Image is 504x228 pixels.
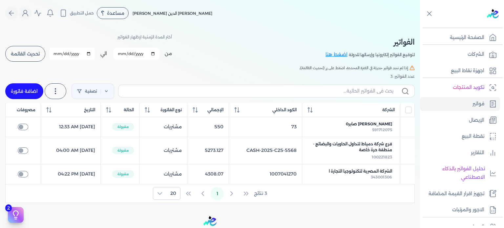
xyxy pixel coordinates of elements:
p: اجهزة نقاط البيع [451,67,484,75]
p: تكويد المنتجات [453,83,484,92]
span: 343001306 [371,175,392,179]
span: 3 نتائج [254,190,267,197]
span: الشركة المصرية لتكنولوجيا التجارة ا [329,168,392,174]
p: الصفحة الرئيسية [450,33,484,42]
p: لتوقيع الفواتير إلكترونيا وإرسالها للدولة [349,51,415,59]
span: مصروفات [17,107,35,113]
a: الصفحة الرئيسية [420,31,500,45]
span: 2 [5,204,12,212]
span: إذا لم تجد فواتير حديثة في الفترة المحددة، اضغط على زر (تحديث القائمة). [299,65,408,71]
p: الإيصال [469,116,484,125]
span: الحالة [124,107,134,113]
a: تكويد المنتجات [420,81,500,94]
p: تجهيز اقرار القيمة المضافة [429,190,484,198]
span: [PERSON_NAME] الدين [PERSON_NAME] [133,11,212,16]
div: عدد الفواتير: 3 [5,73,415,79]
a: تحليل الفواتير بالذكاء الاصطناعي [420,162,500,184]
button: حمل التطبيق [58,8,95,19]
span: Rows per page [166,187,180,199]
label: من [165,50,172,57]
img: logo [203,216,217,226]
span: الشركة [382,107,395,113]
a: فواتير [420,97,500,111]
a: تجهيز اقرار القيمة المضافة [420,187,500,201]
span: 100221823 [372,155,392,159]
a: تصفية [72,83,114,99]
a: اضافة فاتورة [5,83,43,99]
a: الاجور والمرتبات [420,203,500,217]
span: حمل التطبيق [70,10,94,16]
input: بحث في الفواتير الحالية... [124,88,393,94]
span: التاريخ [84,107,95,113]
p: نقطة البيع [462,132,484,141]
span: نوع الفاتورة [160,107,182,113]
span: الكود الداخلي [272,107,297,113]
span: تحديث القائمة [11,52,40,56]
span: الإجمالي [207,107,223,113]
h2: الفواتير [325,36,415,48]
span: مساعدة [107,11,124,15]
label: الي [100,50,107,57]
a: الشركات [420,48,500,61]
span: 591712075 [372,127,392,132]
p: فواتير [472,100,484,108]
a: نقطة البيع [420,130,500,143]
span: [PERSON_NAME] صابر0 [346,121,392,127]
div: مساعدة [97,7,129,19]
p: الشركات [468,50,484,59]
a: الإيصال [420,114,500,127]
a: التقارير [420,146,500,160]
p: تحليل الفواتير بالذكاء الاصطناعي [423,165,485,181]
a: اجهزة نقاط البيع [420,64,500,78]
span: فرع شركة دمياط لتداول الحاويات والبضائع - منطقة حرة خاصة [310,141,392,153]
button: 2 [8,207,24,223]
p: التقارير [471,149,484,157]
p: أختر المدة الزمنية لإظهار الفواتير [117,33,172,41]
a: اضغط هنا [325,51,349,58]
button: Page 1 [211,187,224,200]
button: تحديث القائمة [5,46,45,62]
img: logo [487,9,499,18]
p: الاجور والمرتبات [452,206,484,214]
